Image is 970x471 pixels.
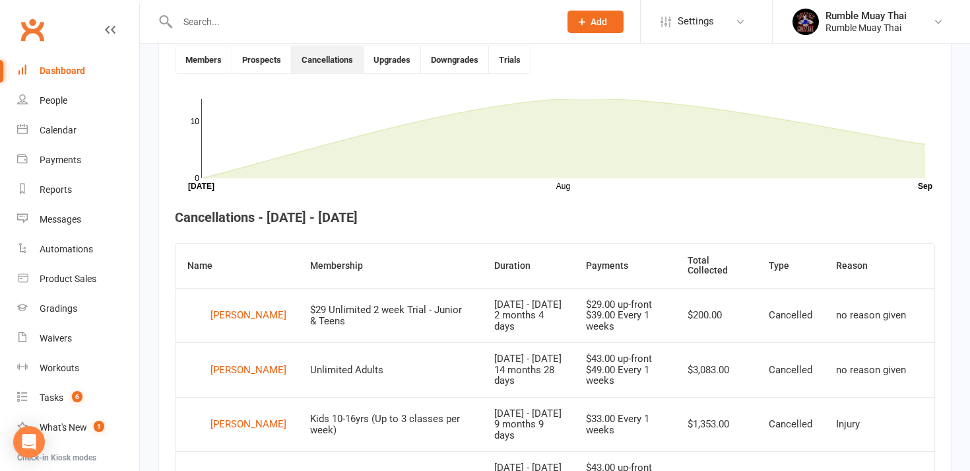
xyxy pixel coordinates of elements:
[175,210,935,225] h4: Cancellations - [DATE] - [DATE]
[17,294,139,324] a: Gradings
[40,422,87,433] div: What's New
[482,288,575,343] td: [DATE] - [DATE]
[210,415,286,435] div: [PERSON_NAME]
[792,9,819,35] img: thumb_image1688088946.png
[586,365,664,386] div: $49.00 Every 1 weeks
[17,175,139,205] a: Reports
[40,155,81,165] div: Payments
[16,13,49,46] a: Clubworx
[676,244,756,288] th: Total Collected
[757,244,824,288] th: Type
[825,22,907,34] div: Rumble Muay Thai
[586,310,664,332] div: $39.00 Every 1 weeks
[676,288,756,343] td: $200.00
[17,324,139,353] a: Waivers
[17,86,139,116] a: People
[40,65,85,76] div: Dashboard
[586,353,664,365] div: $43.00 up-front
[591,17,607,27] span: Add
[494,365,563,386] div: 14 months 28 days
[13,426,45,458] div: Open Intercom Messenger
[17,413,139,443] a: What's New1
[757,288,824,343] td: Cancelled
[586,414,664,435] div: $33.00 Every 1 weeks
[40,244,93,254] div: Automations
[482,244,575,288] th: Duration
[298,244,482,288] th: Membership
[174,13,550,31] input: Search...
[17,383,139,413] a: Tasks 6
[40,125,77,135] div: Calendar
[176,244,298,288] th: Name
[40,363,79,373] div: Workouts
[824,244,934,288] th: Reason
[364,46,421,73] button: Upgrades
[210,306,286,326] div: [PERSON_NAME]
[421,46,489,73] button: Downgrades
[17,205,139,235] a: Messages
[676,342,756,397] td: $3,083.00
[17,235,139,264] a: Automations
[72,391,82,402] span: 6
[17,264,139,294] a: Product Sales
[824,342,934,397] td: no reason given
[489,46,531,73] button: Trials
[187,360,286,380] a: [PERSON_NAME]
[825,10,907,22] div: Rumble Muay Thai
[298,397,482,452] td: Kids 10-16yrs (Up to 3 classes per week)
[40,95,67,106] div: People
[292,46,364,73] button: Cancellations
[40,214,81,225] div: Messages
[40,303,77,314] div: Gradings
[494,310,563,332] div: 2 months 4 days
[210,360,286,380] div: [PERSON_NAME]
[678,7,714,36] span: Settings
[187,415,286,435] a: [PERSON_NAME]
[232,46,292,73] button: Prospects
[17,116,139,145] a: Calendar
[298,288,482,343] td: $29 Unlimited 2 week Trial - Junior & Teens
[40,273,96,284] div: Product Sales
[757,342,824,397] td: Cancelled
[574,244,676,288] th: Payments
[482,397,575,452] td: [DATE] - [DATE]
[17,353,139,383] a: Workouts
[482,342,575,397] td: [DATE] - [DATE]
[824,397,934,452] td: Injury
[676,397,756,452] td: $1,353.00
[494,419,563,441] div: 9 months 9 days
[187,306,286,326] a: [PERSON_NAME]
[40,333,72,344] div: Waivers
[94,421,104,432] span: 1
[40,392,63,403] div: Tasks
[17,56,139,86] a: Dashboard
[176,46,232,73] button: Members
[17,145,139,175] a: Payments
[824,288,934,343] td: no reason given
[757,397,824,452] td: Cancelled
[298,342,482,397] td: Unlimited Adults
[567,11,624,33] button: Add
[586,299,664,310] div: $29.00 up-front
[40,184,72,195] div: Reports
